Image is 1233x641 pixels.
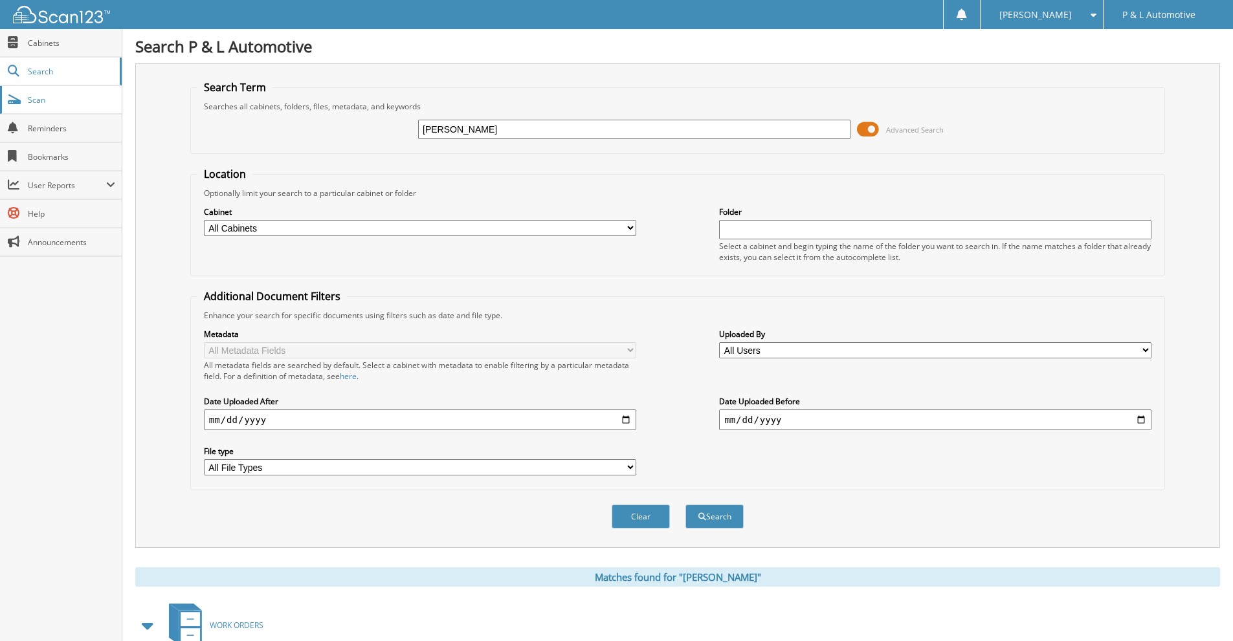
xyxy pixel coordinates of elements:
label: Folder [719,206,1151,217]
a: here [340,371,357,382]
h1: Search P & L Automotive [135,36,1220,57]
div: Searches all cabinets, folders, files, metadata, and keywords [197,101,1158,112]
label: Uploaded By [719,329,1151,340]
div: Optionally limit your search to a particular cabinet or folder [197,188,1158,199]
span: User Reports [28,180,106,191]
div: Matches found for "[PERSON_NAME]" [135,567,1220,587]
legend: Search Term [197,80,272,94]
legend: Location [197,167,252,181]
legend: Additional Document Filters [197,289,347,303]
input: end [719,409,1151,430]
iframe: Chat Widget [1168,579,1233,641]
label: Metadata [204,329,636,340]
span: Cabinets [28,38,115,49]
label: File type [204,446,636,457]
span: Bookmarks [28,151,115,162]
input: start [204,409,636,430]
label: Cabinet [204,206,636,217]
button: Search [685,505,744,528]
div: Enhance your search for specific documents using filters such as date and file type. [197,310,1158,321]
span: WORK ORDERS [210,620,263,631]
label: Date Uploaded Before [719,396,1151,407]
span: Scan [28,94,115,105]
span: Help [28,208,115,219]
span: Announcements [28,237,115,248]
span: Advanced Search [886,125,944,135]
div: Select a cabinet and begin typing the name of the folder you want to search in. If the name match... [719,241,1151,263]
button: Clear [612,505,670,528]
span: [PERSON_NAME] [999,11,1072,19]
span: Reminders [28,123,115,134]
img: scan123-logo-white.svg [13,6,110,23]
span: Search [28,66,113,77]
label: Date Uploaded After [204,396,636,407]
div: All metadata fields are searched by default. Select a cabinet with metadata to enable filtering b... [204,360,636,382]
span: P & L Automotive [1122,11,1195,19]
